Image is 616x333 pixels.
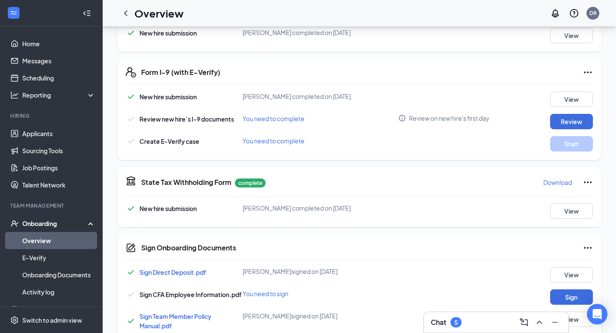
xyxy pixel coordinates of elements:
svg: Notifications [550,8,560,18]
div: Open Intercom Messenger [587,304,607,324]
a: Onboarding Documents [22,266,95,283]
svg: TaxGovernmentIcon [126,175,136,186]
svg: Analysis [10,91,19,99]
a: Job Postings [22,159,95,176]
svg: QuestionInfo [569,8,579,18]
div: DR [589,9,597,17]
a: E-Verify [22,249,95,266]
svg: UserCheck [10,219,19,228]
svg: Checkmark [126,267,136,277]
a: Team [22,300,95,318]
h5: Sign Onboarding Documents [141,243,236,253]
div: Team Management [10,202,94,209]
div: 5 [454,319,458,326]
svg: Checkmark [126,28,136,38]
a: Applicants [22,125,95,142]
svg: Ellipses [583,177,593,187]
span: Review new hire’s I-9 documents [139,115,234,123]
a: Sourcing Tools [22,142,95,159]
a: Sign Team Member Policy Manual.pdf [139,312,211,330]
button: Minimize [548,315,562,329]
span: [PERSON_NAME] completed on [DATE] [243,204,351,212]
a: Overview [22,232,95,249]
svg: Info [398,114,406,122]
h5: Form I-9 (with E-Verify) [141,68,220,77]
svg: Checkmark [126,114,136,124]
svg: FormI9EVerifyIcon [126,67,136,77]
div: You need to sign [243,289,398,298]
p: complete [235,178,266,187]
svg: Ellipses [583,243,593,253]
a: Sign Direct Deposit.pdf [139,268,206,276]
span: New hire submission [139,29,197,37]
button: ComposeMessage [517,315,531,329]
h1: Overview [134,6,184,21]
button: Start [550,136,593,152]
div: Hiring [10,112,94,119]
svg: Checkmark [126,92,136,102]
button: View [550,92,593,107]
svg: ChevronLeft [121,8,131,18]
svg: CompanyDocumentIcon [126,243,136,253]
a: Activity log [22,283,95,300]
a: Talent Network [22,176,95,193]
div: Onboarding [22,219,88,228]
svg: Checkmark [126,203,136,214]
svg: WorkstreamLogo [9,9,18,17]
button: ChevronUp [533,315,546,329]
svg: Ellipses [583,67,593,77]
a: Home [22,35,95,52]
div: [PERSON_NAME] signed on [DATE] [243,312,398,320]
span: Review on new hire's first day [409,114,489,122]
div: Reporting [22,91,96,99]
span: Create E-Verify case [139,137,199,145]
svg: ChevronUp [534,317,545,327]
span: New hire submission [139,93,197,101]
button: View [550,203,593,219]
svg: Minimize [550,317,560,327]
svg: ComposeMessage [519,317,529,327]
span: New hire submission [139,205,197,212]
p: Download [543,178,572,187]
span: Sign CFA Employee Information.pdf [139,291,242,298]
a: Messages [22,52,95,69]
svg: Checkmark [126,136,136,146]
span: You need to complete [243,115,305,122]
svg: Settings [10,316,19,324]
span: [PERSON_NAME] completed on [DATE] [243,29,351,36]
svg: Collapse [83,9,91,18]
button: View [550,267,593,282]
h5: State Tax Withholding Form [141,178,231,187]
svg: Checkmark [126,289,136,300]
button: Sign [550,289,593,305]
span: [PERSON_NAME] completed on [DATE] [243,92,351,100]
button: Review [550,114,593,129]
button: View [550,312,593,327]
div: [PERSON_NAME] signed on [DATE] [243,267,398,276]
a: Scheduling [22,69,95,86]
button: View [550,28,593,43]
button: Download [543,175,572,189]
h3: Chat [431,318,446,327]
div: Switch to admin view [22,316,82,324]
svg: Checkmark [126,316,136,326]
span: You need to complete [243,137,305,145]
